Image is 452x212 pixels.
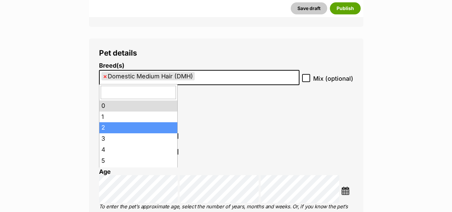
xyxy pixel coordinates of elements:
span: × [103,72,107,80]
li: 0 [99,100,178,112]
li: 1 [99,112,178,123]
li: 4 [99,144,178,155]
button: Save draft [291,2,327,14]
span: Mix (optional) [313,74,353,83]
p: Domestic Medium Hair (DMH) [99,97,299,105]
li: 3 [99,133,178,144]
li: Domestic Medium Hair (DMH) [101,72,195,80]
label: Breed(s) [99,62,299,69]
li: 5 [99,155,178,166]
img: ... [341,187,350,195]
label: Age [99,168,111,175]
li: 2 [99,122,178,133]
button: Publish [330,2,361,14]
span: Pet details [99,48,137,57]
li: Breed display preview [99,62,299,112]
li: 6 [99,166,178,177]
